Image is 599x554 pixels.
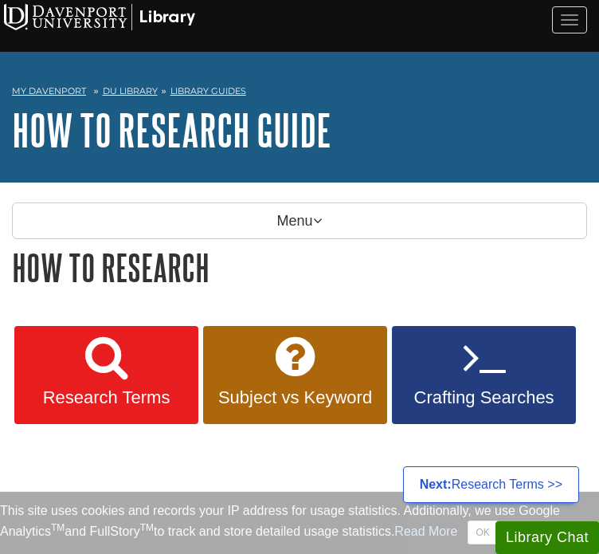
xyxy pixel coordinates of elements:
a: How to Research Guide [12,105,331,155]
a: Subject vs Keyword [203,326,387,425]
button: Close [468,521,499,544]
a: Next:Research Terms >> [403,466,579,503]
span: Crafting Searches [404,387,564,408]
span: Research Terms [26,387,186,408]
a: Read More [394,525,457,538]
img: Davenport University Logo [4,4,195,30]
sup: TM [51,522,65,533]
p: Menu [12,202,587,239]
sup: TM [140,522,154,533]
strong: Next: [420,477,452,491]
span: Subject vs Keyword [215,387,375,408]
a: Library Guides [170,85,246,96]
a: Crafting Searches [392,326,576,425]
a: My Davenport [12,84,86,98]
a: DU Library [103,85,158,96]
h1: How to Research [12,247,587,288]
button: Library Chat [495,521,599,554]
a: Research Terms [14,326,198,425]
